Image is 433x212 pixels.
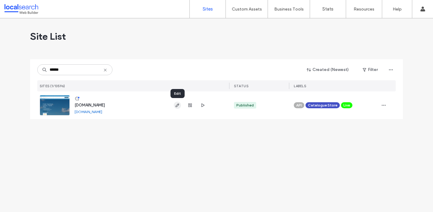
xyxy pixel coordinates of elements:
a: [DOMAIN_NAME] [75,103,105,107]
label: Business Tools [274,7,304,12]
span: SITES (1/13596) [40,84,65,88]
div: Edit [170,89,185,98]
span: Help [14,4,26,10]
span: API [296,103,302,108]
label: Resources [354,7,374,12]
span: Site List [30,30,66,42]
span: Catalogue Store [308,103,337,108]
label: Sites [203,6,213,12]
button: Filter [357,65,384,75]
label: Help [393,7,402,12]
span: LABELS [294,84,306,88]
span: Live [343,103,350,108]
label: Custom Assets [232,7,262,12]
span: STATUS [234,84,248,88]
label: Stats [322,6,333,12]
button: Created (Newest) [302,65,354,75]
a: [DOMAIN_NAME] [75,109,102,114]
div: Published [236,103,254,108]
